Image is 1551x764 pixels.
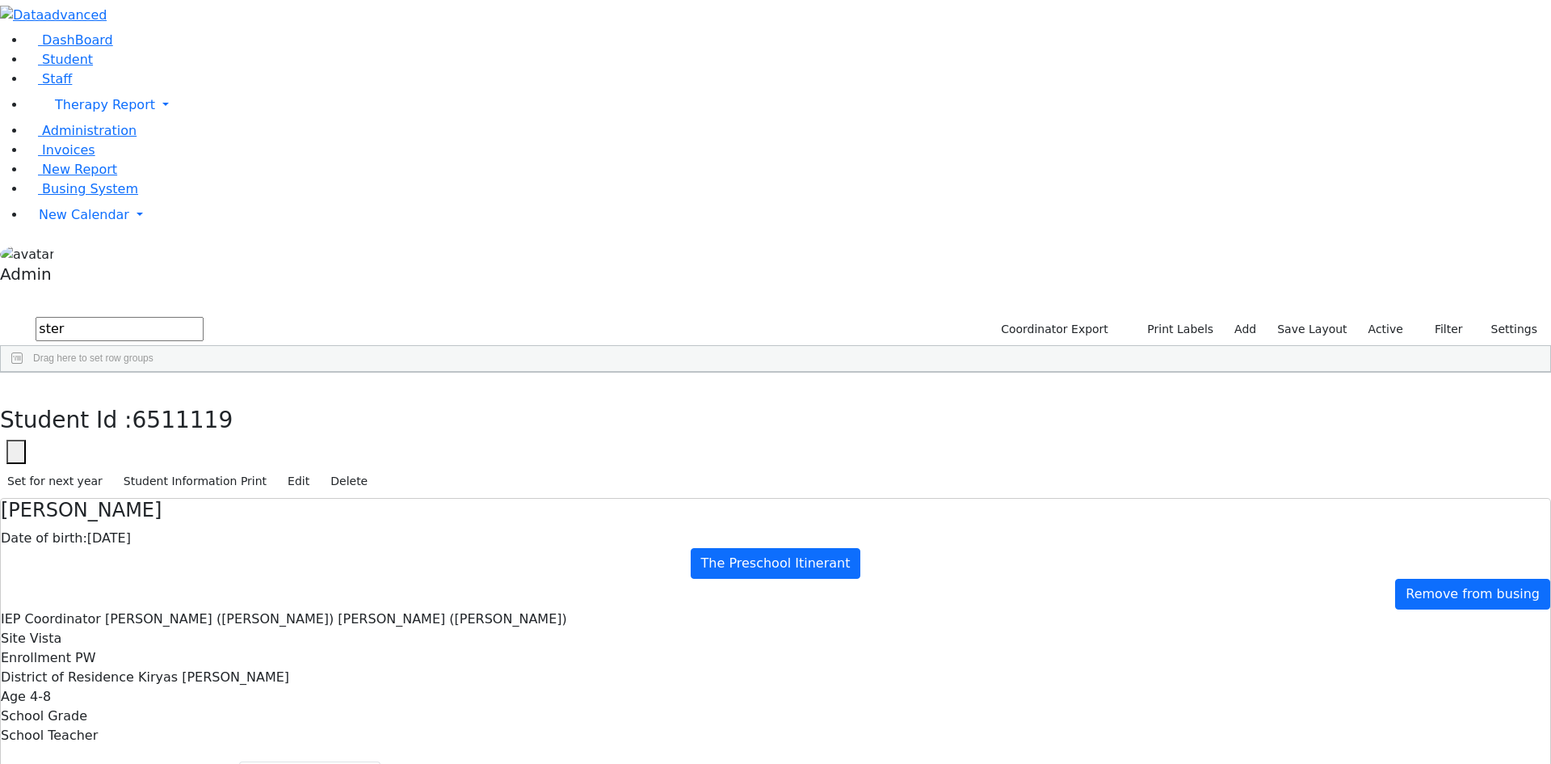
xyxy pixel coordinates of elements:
[26,32,113,48] a: DashBoard
[1129,317,1221,342] button: Print Labels
[26,181,138,196] a: Busing System
[1470,317,1545,342] button: Settings
[55,97,155,112] span: Therapy Report
[26,52,93,67] a: Student
[42,123,137,138] span: Administration
[1270,317,1354,342] button: Save Layout
[42,181,138,196] span: Busing System
[990,317,1116,342] button: Coordinator Export
[26,142,95,158] a: Invoices
[1,726,98,745] label: School Teacher
[33,352,153,364] span: Drag here to set row groups
[42,32,113,48] span: DashBoard
[75,650,95,665] span: PW
[42,142,95,158] span: Invoices
[30,689,51,704] span: 4-8
[116,469,274,494] button: Student Information Print
[39,207,129,222] span: New Calendar
[1,529,87,548] label: Date of birth:
[26,199,1551,231] a: New Calendar
[691,548,861,579] a: The Preschool Itinerant
[132,407,233,433] span: 6511119
[36,317,204,341] input: Search
[138,669,289,685] span: Kiryas [PERSON_NAME]
[323,469,375,494] button: Delete
[26,123,137,138] a: Administration
[1,529,1550,548] div: [DATE]
[42,71,72,87] span: Staff
[1395,579,1550,610] a: Remove from busing
[105,611,567,627] span: [PERSON_NAME] ([PERSON_NAME]) [PERSON_NAME] ([PERSON_NAME])
[280,469,317,494] button: Edit
[30,631,61,646] span: Vista
[1,668,134,687] label: District of Residence
[1,610,101,629] label: IEP Coordinator
[1,648,71,668] label: Enrollment
[1406,586,1540,601] span: Remove from busing
[1361,317,1410,342] label: Active
[42,52,93,67] span: Student
[1,707,87,726] label: School Grade
[42,162,117,177] span: New Report
[1,499,1550,522] h4: [PERSON_NAME]
[26,71,72,87] a: Staff
[1414,317,1470,342] button: Filter
[26,89,1551,121] a: Therapy Report
[1,687,26,707] label: Age
[1227,317,1263,342] a: Add
[26,162,117,177] a: New Report
[1,629,26,648] label: Site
